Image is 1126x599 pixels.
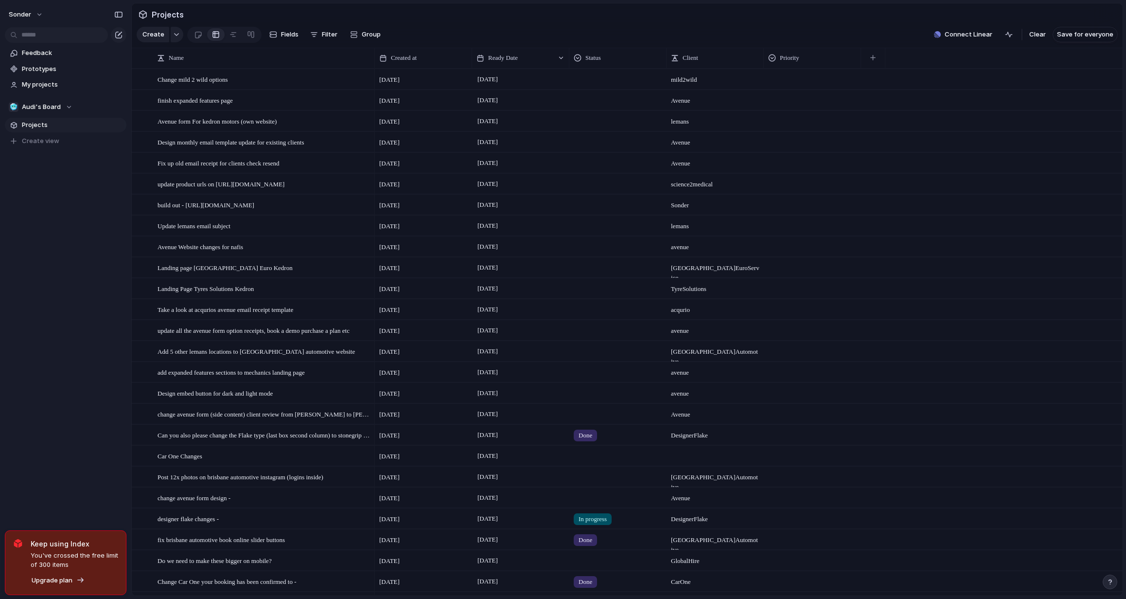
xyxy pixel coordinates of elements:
span: Done [579,535,592,545]
span: Change mild 2 wild options [158,73,228,85]
span: [DATE] [379,535,400,545]
span: Do we need to make these bigger on mobile? [158,555,272,566]
button: Create view [5,134,126,148]
span: Post 12x photos on brisbane automotive instagram (logins inside) [158,471,323,482]
span: Can you also please change the Flake type (last box second column) to stonegrip rather than stone... [158,429,371,440]
span: Fields [281,30,299,39]
span: avenue [667,383,763,399]
span: avenue [667,363,763,378]
span: [DATE] [475,157,500,169]
span: update product urls on [URL][DOMAIN_NAME] [158,178,284,189]
span: Connect Linear [945,30,992,39]
span: You've crossed the free limit of 300 items [31,551,118,570]
span: Keep using Index [31,539,118,549]
span: sonder [9,10,31,19]
span: [DATE] [379,472,400,482]
span: [DATE] [475,220,500,232]
button: Connect Linear [930,27,996,42]
span: [DATE] [379,556,400,566]
span: [DATE] [379,221,400,231]
button: Group [345,27,386,42]
span: lemans [667,111,763,127]
button: 🥶Audi's Board [5,100,126,114]
span: [DATE] [379,577,400,587]
span: Designer Flake [667,425,763,440]
span: Created at [391,53,417,63]
span: Sonder [667,195,763,210]
button: Save for everyone [1053,27,1118,42]
span: Save for everyone [1057,30,1113,39]
span: Done [579,431,592,440]
span: Avenue [667,153,763,168]
span: Avenue [667,404,763,419]
span: Clear [1029,30,1046,39]
span: Create [142,30,164,39]
span: [DATE] [379,452,400,461]
span: build out - [URL][DOMAIN_NAME] [158,199,254,210]
span: [DATE] [475,450,500,462]
span: change avenue form (side content) client review from [PERSON_NAME] to [PERSON_NAME] [158,408,371,419]
span: [DATE] [475,199,500,211]
span: avenue [667,237,763,252]
span: Group [362,30,381,39]
span: Name [169,53,184,63]
span: change avenue form design - [158,492,230,503]
span: Audi's Board [22,102,61,112]
span: Create view [22,136,59,146]
span: [DATE] [475,178,500,190]
span: [DATE] [475,408,500,420]
span: Avenue [667,488,763,503]
span: [DATE] [475,283,500,294]
span: Client [683,53,698,63]
span: My projects [22,80,123,90]
span: [GEOGRAPHIC_DATA] Euro Service [667,258,763,283]
span: Done [579,577,592,587]
span: [DATE] [379,117,400,127]
button: sonder [4,7,48,22]
span: Design monthly email template update for existing clients [158,136,304,147]
span: [DATE] [379,180,400,189]
span: [DATE] [379,242,400,252]
span: [DATE] [475,115,500,127]
span: [DATE] [475,73,500,85]
span: [DATE] [475,576,500,587]
span: Design embed button for dark and light mode [158,387,273,399]
span: Update lemans email subject [158,220,230,231]
span: [DATE] [475,262,500,273]
span: Global Hire [667,551,763,566]
span: Priority [780,53,799,63]
span: [GEOGRAPHIC_DATA] Automotive [667,342,763,366]
span: Car One [667,572,763,587]
span: [DATE] [379,326,400,336]
span: [DATE] [379,263,400,273]
span: Avenue [667,132,763,147]
span: [DATE] [475,555,500,566]
span: [DATE] [475,471,500,483]
span: [DATE] [379,200,400,210]
span: Car One Changes [158,450,202,461]
span: [DATE] [475,325,500,336]
span: [DATE] [379,138,400,147]
a: Feedback [5,46,126,60]
span: fix brisbane automotive book online slider buttons [158,534,285,545]
span: Projects [150,6,186,23]
span: [DATE] [379,347,400,357]
span: Feedback [22,48,123,58]
span: update all the avenue form option receipts, book a demo purchase a plan etc [158,325,350,336]
span: [DATE] [379,493,400,503]
span: science 2 medical [667,174,763,189]
span: In progress [579,514,607,524]
span: [DATE] [379,389,400,399]
span: Tyre Solutions [667,279,763,294]
span: [DATE] [475,345,500,357]
span: avenue [667,321,763,336]
span: [DATE] [379,159,400,168]
span: [DATE] [379,410,400,419]
button: Clear [1025,27,1050,42]
span: [DATE] [475,366,500,378]
button: Upgrade plan [29,574,88,587]
span: Avenue [667,91,763,106]
span: Designer Flake [667,509,763,524]
span: mild 2 wild [667,70,763,85]
span: Avenue form For kedron motors (own website) [158,115,277,127]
